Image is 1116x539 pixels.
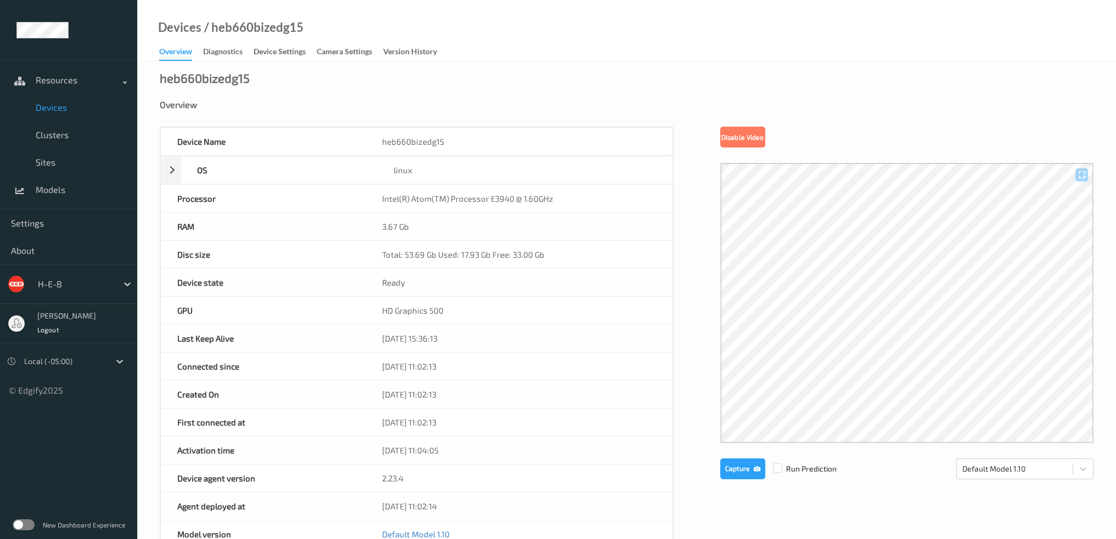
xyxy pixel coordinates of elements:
div: Last Keep Alive [161,325,366,352]
div: OSlinux [160,156,673,184]
div: [DATE] 15:36:13 [366,325,672,352]
div: Disc size [161,241,366,268]
div: [DATE] 11:02:13 [366,353,672,380]
div: 2.23.4 [366,464,672,492]
a: Default Model 1.10 [382,529,450,539]
a: Camera Settings [317,44,383,60]
div: Camera Settings [317,46,372,60]
div: Activation time [161,436,366,464]
div: Device state [161,269,366,296]
div: Agent deployed at [161,492,366,520]
div: heb660bizedg15 [366,128,672,155]
button: Capture [720,458,765,479]
div: Total: 53.69 Gb Used: 17.93 Gb Free: 33.00 Gb [366,241,672,268]
div: [DATE] 11:02:13 [366,408,672,436]
a: Diagnostics [203,44,254,60]
div: [DATE] 11:02:14 [366,492,672,520]
button: Disable Video [720,127,765,147]
div: HD Graphics 500 [366,297,672,324]
div: Intel(R) Atom(TM) Processor E3940 @ 1.60GHz [366,185,672,212]
div: Processor [161,185,366,212]
a: Overview [159,44,203,61]
div: Ready [366,269,672,296]
span: Run Prediction [765,463,837,474]
div: [DATE] 11:04:05 [366,436,672,464]
div: heb660bizedg15 [160,72,250,83]
a: Device Settings [254,44,317,60]
a: Version History [383,44,448,60]
div: Device Name [161,128,366,155]
div: Diagnostics [203,46,243,60]
div: [DATE] 11:02:13 [366,381,672,408]
div: RAM [161,213,366,240]
a: Devices [158,22,201,33]
div: First connected at [161,408,366,436]
div: Version History [383,46,437,60]
div: OS [181,156,377,184]
div: GPU [161,297,366,324]
div: Overview [160,99,1093,110]
div: Connected since [161,353,366,380]
div: Overview [159,46,192,61]
div: Device Settings [254,46,306,60]
div: 3.67 Gb [366,213,672,240]
div: linux [377,156,672,184]
div: Device agent version [161,464,366,492]
div: / heb660bizedg15 [201,22,304,33]
div: Created On [161,381,366,408]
